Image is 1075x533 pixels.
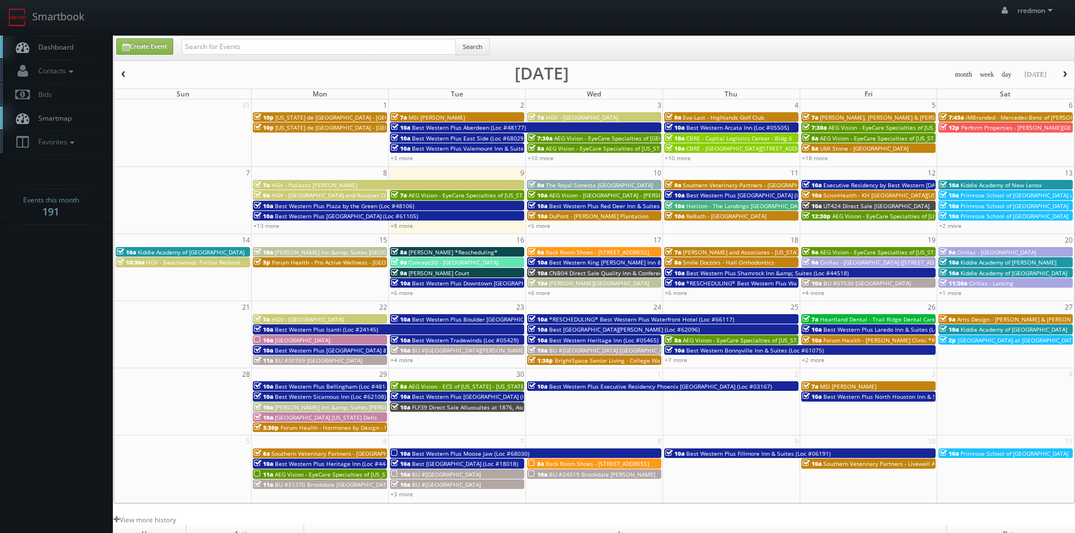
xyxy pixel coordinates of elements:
span: BU #07530 [GEOGRAPHIC_DATA] [823,279,911,287]
span: Rack Room Shoes - [STREET_ADDRESS] [546,460,649,468]
span: 10a [802,393,822,400]
span: [PERSON_NAME] and Associates - [US_STATE][GEOGRAPHIC_DATA] [683,248,860,256]
span: *RESCHEDULING* Best Western Plus Waterfront Hotel (Loc #66117) [549,315,734,323]
span: Executive Residency by Best Western [DATE] (Loc #44764) [823,181,980,189]
span: 10a [940,181,959,189]
span: [GEOGRAPHIC_DATA] [US_STATE] Dells [275,413,377,421]
span: 10a [665,212,685,220]
span: 24 [652,301,662,313]
span: 10a [391,346,410,354]
span: Events this month [23,195,79,206]
span: UMI Stone - [GEOGRAPHIC_DATA] [820,144,909,152]
strong: 191 [42,205,59,218]
span: [US_STATE] de [GEOGRAPHIC_DATA] - [GEOGRAPHIC_DATA] [275,124,431,131]
span: [US_STATE] de [GEOGRAPHIC_DATA] - [GEOGRAPHIC_DATA] [275,113,431,121]
span: 14 [241,234,251,246]
span: 10a [391,470,410,478]
span: 10a [254,248,273,256]
span: BU #[GEOGRAPHIC_DATA] [412,470,481,478]
span: 3:30p [254,424,279,431]
span: 10a [665,269,685,277]
span: Heartland Dental - Trail Ridge Dental Care [820,315,936,323]
a: +7 more [665,356,687,364]
span: 10a [802,336,822,344]
span: 2p [940,336,956,344]
a: +3 more [390,154,413,162]
span: 7a [802,382,818,390]
span: 29 [378,368,388,380]
span: 10a [391,144,410,152]
span: 10a [528,382,547,390]
span: Eva-Last - Highlands Golf Club [683,113,764,121]
span: 10a [528,336,547,344]
img: smartbook-logo.png [8,8,27,27]
span: [PERSON_NAME][GEOGRAPHIC_DATA] [549,279,649,287]
span: ScionHealth - KH [GEOGRAPHIC_DATA][US_STATE] [823,191,956,199]
span: 5p [254,258,270,266]
span: CNB04 Direct Sale Quality Inn & Conference Center [549,269,688,277]
span: 10a [528,191,547,199]
span: 19 [927,234,937,246]
span: Best Western Plus Bellingham (Loc #48188) [275,382,394,390]
a: +6 more [665,289,687,297]
a: +18 more [802,154,828,162]
span: 10a [665,124,685,131]
span: 10a [528,258,547,266]
span: 8a [802,144,818,152]
span: 27 [1064,301,1074,313]
span: 13 [1064,167,1074,179]
span: UT424 Direct Sale [GEOGRAPHIC_DATA] [823,202,929,210]
span: Tue [451,89,463,99]
span: 7a [802,315,818,323]
span: Smile Doctors - Hall Orthodontics [683,258,774,266]
span: 7:45a [940,113,964,121]
span: Best Western Plus Moose Jaw (Loc #68030) [412,450,529,457]
span: 30 [515,368,525,380]
span: 10a [391,134,410,142]
span: Best Western Plus Executive Residency Phoenix [GEOGRAPHIC_DATA] (Loc #03167) [549,382,772,390]
span: 12p [940,124,959,131]
span: Sun [177,89,190,99]
span: 8 [382,167,388,179]
span: Horizon - The Landings [GEOGRAPHIC_DATA] [686,202,806,210]
a: +2 more [802,356,824,364]
span: Dashboard [33,42,73,52]
span: 5 [245,435,251,447]
span: Cirillas - [GEOGRAPHIC_DATA] ([STREET_ADDRESS]) [820,258,955,266]
span: 1:30p [528,356,553,364]
span: BU #00769 [GEOGRAPHIC_DATA] [275,356,362,364]
span: AEG Vision - EyeCare Specialties of [US_STATE] – [PERSON_NAME] Vision [828,124,1023,131]
span: Kiddie Academy of [GEOGRAPHIC_DATA] [960,269,1067,277]
a: +10 more [528,154,554,162]
span: 10a [528,202,547,210]
span: 10a [391,450,410,457]
span: 2 [793,368,800,380]
span: 7a [254,181,270,189]
span: 10 [652,167,662,179]
span: 9 [519,167,525,179]
span: Best Western Plus North Houston Inn & Suites (Loc #44475) [823,393,986,400]
span: 10a [665,144,685,152]
a: +2 more [939,222,962,230]
span: 10a [254,413,273,421]
span: Best Western Plus Shamrock Inn &amp; Suites (Loc #44518) [686,269,849,277]
span: 10a [391,315,410,323]
a: +4 more [390,356,413,364]
span: 28 [241,368,251,380]
span: Best Western Plus Valemount Inn & Suites (Loc #62120) [412,144,564,152]
span: 10a [802,181,822,189]
span: 12 [927,167,937,179]
span: 10a [254,336,273,344]
span: 10a [665,279,685,287]
span: 1 [382,99,388,111]
span: 25 [789,301,800,313]
span: 10a [528,325,547,333]
a: +5 more [528,222,550,230]
span: Wed [587,89,601,99]
span: ReBath - [GEOGRAPHIC_DATA] [686,212,766,220]
span: 10a [802,202,822,210]
span: 10a [528,346,547,354]
span: 11 [1064,435,1074,447]
span: Fri [865,89,872,99]
span: 7a [665,248,681,256]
